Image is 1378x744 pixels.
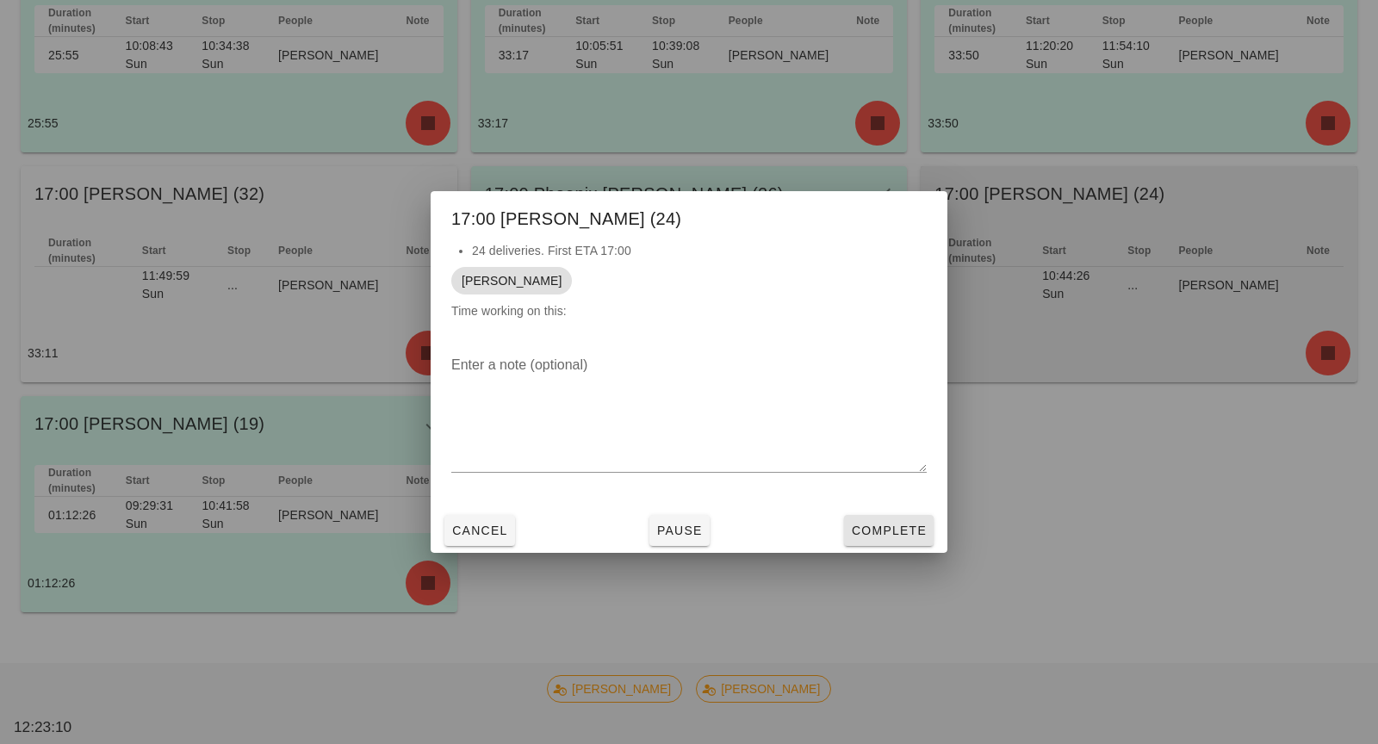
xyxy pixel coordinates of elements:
[656,524,703,537] span: Pause
[851,524,927,537] span: Complete
[431,191,947,241] div: 17:00 [PERSON_NAME] (24)
[431,241,947,338] div: Time working on this:
[649,515,710,546] button: Pause
[451,524,508,537] span: Cancel
[844,515,934,546] button: Complete
[444,515,515,546] button: Cancel
[472,241,927,260] li: 24 deliveries. First ETA 17:00
[462,267,562,294] span: [PERSON_NAME]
